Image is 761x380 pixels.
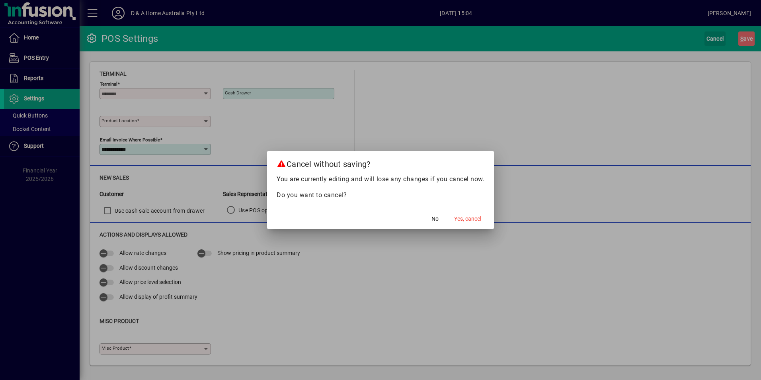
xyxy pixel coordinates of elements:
[431,215,439,223] span: No
[422,212,448,226] button: No
[277,174,484,184] p: You are currently editing and will lose any changes if you cancel now.
[451,212,484,226] button: Yes, cancel
[454,215,481,223] span: Yes, cancel
[267,151,494,174] h2: Cancel without saving?
[277,190,484,200] p: Do you want to cancel?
